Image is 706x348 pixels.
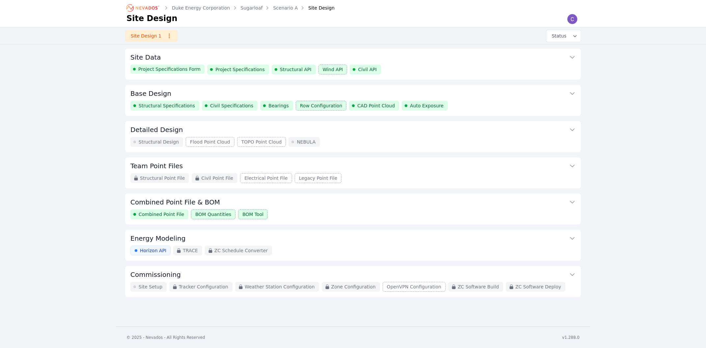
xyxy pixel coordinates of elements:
[515,283,561,290] span: ZC Software Deploy
[126,3,335,13] nav: Breadcrumb
[130,121,576,137] button: Detailed Design
[125,85,581,116] div: Base DesignStructural SpecificationsCivil SpecificationsBearingsRow ConfigurationCAD Point CloudA...
[273,5,298,11] a: Scenario A
[297,139,315,145] span: NEBULA
[138,66,201,72] span: Project Specifications Form
[172,5,230,11] a: Duke Energy Corporation
[458,283,499,290] span: ZC Software Build
[125,230,581,261] div: Energy ModelingHorizon APITRACEZC Schedule Converter
[567,14,578,24] img: Carl Jackson
[125,157,581,188] div: Team Point FilesStructural Point FileCivil Point FileElectrical Point FileLegacy Point File
[300,102,342,109] span: Row Configuration
[268,102,289,109] span: Bearings
[130,53,161,62] h3: Site Data
[241,5,263,11] a: Sugarloaf
[358,66,376,73] span: Civil API
[299,175,338,181] span: Legacy Point File
[130,49,576,65] button: Site Data
[195,211,231,218] span: BOM Quantities
[299,5,335,11] div: Site Design
[546,30,581,42] button: Status
[130,234,185,243] h3: Energy Modeling
[125,266,581,297] div: CommissioningSite SetupTracker ConfigurationWeather Station ConfigurationZone ConfigurationOpenVP...
[130,157,576,173] button: Team Point Files
[183,247,198,254] span: TRACE
[215,66,265,73] span: Project Specifications
[139,102,195,109] span: Structural Specifications
[130,85,576,101] button: Base Design
[130,198,220,207] h3: Combined Point File & BOM
[140,175,185,181] span: Structural Point File
[130,89,171,98] h3: Base Design
[140,247,166,254] span: Horizon API
[139,283,162,290] span: Site Setup
[387,283,441,290] span: OpenVPN Configuration
[126,335,205,340] div: © 2025 - Nevados - All Rights Reserved
[139,139,179,145] span: Structural Design
[125,194,581,225] div: Combined Point File & BOMCombined Point FileBOM QuantitiesBOM Tool
[139,211,184,218] span: Combined Point File
[410,102,444,109] span: Auto Exposure
[126,13,177,24] h1: Site Design
[179,283,228,290] span: Tracker Configuration
[210,102,253,109] span: Civil Specifications
[130,125,183,134] h3: Detailed Design
[130,230,576,246] button: Energy Modeling
[562,335,580,340] div: v1.288.0
[125,49,581,80] div: Site DataProject Specifications FormProject SpecificationsStructural APIWind APICivil API
[549,33,566,39] span: Status
[201,175,233,181] span: Civil Point File
[241,139,282,145] span: TOPO Point Cloud
[357,102,395,109] span: CAD Point Cloud
[280,66,312,73] span: Structural API
[190,139,230,145] span: Flood Point Cloud
[130,270,181,279] h3: Commissioning
[125,30,177,42] a: Site Design 1
[125,121,581,152] div: Detailed DesignStructural DesignFlood Point CloudTOPO Point CloudNEBULA
[130,194,576,209] button: Combined Point File & BOM
[242,211,263,218] span: BOM Tool
[130,161,183,171] h3: Team Point Files
[323,66,343,73] span: Wind API
[130,266,576,282] button: Commissioning
[331,283,376,290] span: Zone Configuration
[245,283,315,290] span: Weather Station Configuration
[214,247,268,254] span: ZC Schedule Converter
[244,175,287,181] span: Electrical Point File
